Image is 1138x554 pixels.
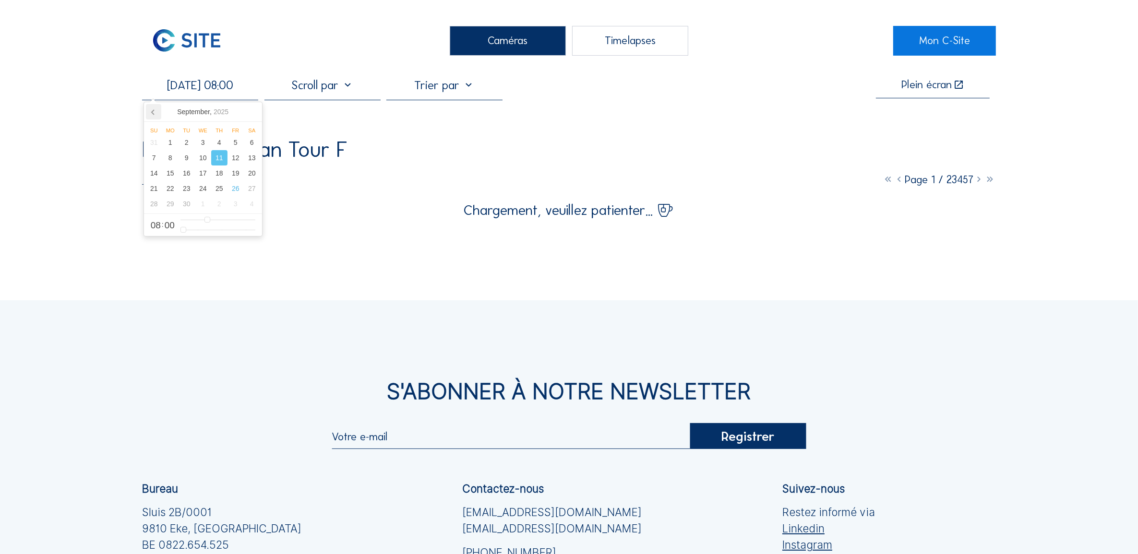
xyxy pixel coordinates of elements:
[211,128,228,133] div: Th
[173,104,232,119] div: September,
[211,150,228,165] div: 11
[162,135,179,150] div: 1
[142,170,263,186] div: Camera 2
[142,381,995,402] div: S'Abonner à notre newsletter
[228,181,244,196] div: 26
[146,128,162,133] div: Su
[462,504,642,520] a: [EMAIL_ADDRESS][DOMAIN_NAME]
[462,520,642,537] a: [EMAIL_ADDRESS][DOMAIN_NAME]
[228,196,244,212] div: 3
[179,150,195,165] div: 9
[211,135,228,150] div: 4
[228,128,244,133] div: Fr
[142,504,301,553] div: Sluis 2B/0001 9810 Eke, [GEOGRAPHIC_DATA] BE 0822.654.525
[162,221,164,228] span: :
[211,196,228,212] div: 2
[782,504,875,553] div: Restez informé via
[179,196,195,212] div: 30
[244,165,260,181] div: 20
[244,135,260,150] div: 6
[195,128,211,133] div: We
[332,430,690,443] input: Votre e-mail
[146,135,162,150] div: 31
[572,26,688,56] div: Timelapses
[162,181,179,196] div: 22
[162,150,179,165] div: 8
[228,165,244,181] div: 19
[146,181,162,196] div: 21
[151,221,161,230] span: 08
[146,150,162,165] div: 7
[690,423,806,449] div: Registrer
[782,520,875,537] a: Linkedin
[211,181,228,196] div: 25
[142,483,178,495] div: Bureau
[244,128,260,133] div: Sa
[162,165,179,181] div: 15
[142,26,244,56] a: C-SITE Logo
[464,203,653,217] span: Chargement, veuillez patienter...
[195,165,211,181] div: 17
[450,26,566,56] div: Caméras
[142,139,347,160] div: Besix / Abidjan Tour F
[211,165,228,181] div: 18
[195,150,211,165] div: 10
[228,135,244,150] div: 5
[179,128,195,133] div: Tu
[244,181,260,196] div: 27
[179,165,195,181] div: 16
[195,196,211,212] div: 1
[782,483,845,495] div: Suivez-nous
[146,165,162,181] div: 14
[228,150,244,165] div: 12
[179,135,195,150] div: 2
[162,128,179,133] div: Mo
[905,173,974,186] span: Page 1 / 23457
[462,483,544,495] div: Contactez-nous
[142,78,258,93] input: Recherche par date 󰅀
[195,181,211,196] div: 24
[893,26,995,56] a: Mon C-Site
[165,221,175,230] span: 00
[179,181,195,196] div: 23
[146,196,162,212] div: 28
[901,80,952,91] div: Plein écran
[244,196,260,212] div: 4
[214,108,228,116] i: 2025
[195,135,211,150] div: 3
[142,26,231,56] img: C-SITE Logo
[244,150,260,165] div: 13
[782,537,875,553] a: Instagram
[162,196,179,212] div: 29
